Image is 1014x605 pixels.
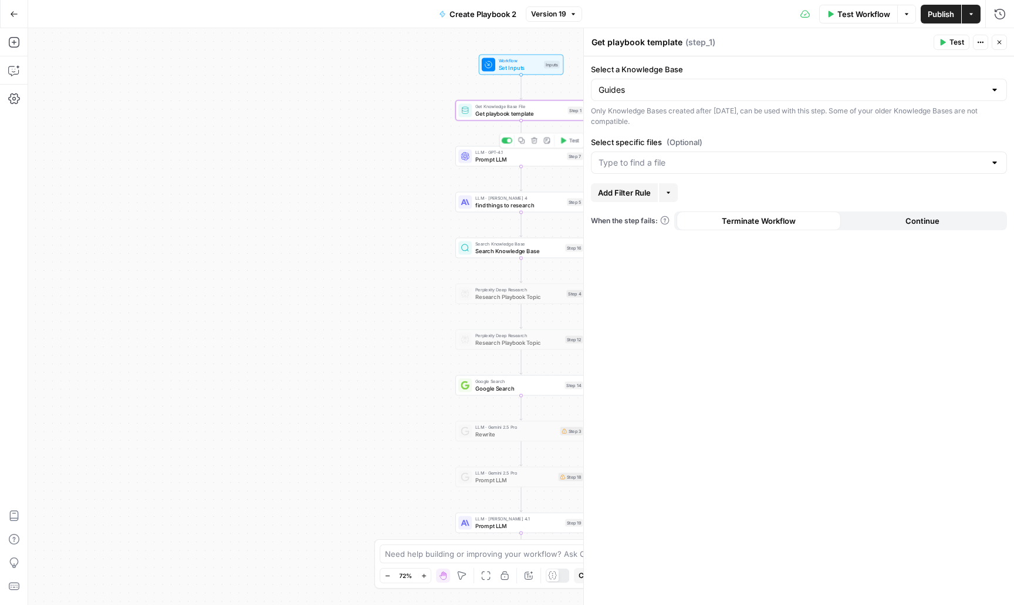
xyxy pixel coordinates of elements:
[520,166,522,191] g: Edge from step_7 to step_5
[569,137,579,144] span: Test
[455,467,587,488] div: LLM · Gemini 2.5 ProPrompt LLMStep 18
[560,427,583,435] div: Step 3
[556,135,583,146] button: Test
[567,198,583,206] div: Step 5
[475,384,562,392] span: Google Search
[455,284,587,304] div: Perplexity Deep ResearchResearch Playbook TopicStep 4
[520,441,522,466] g: Edge from step_3 to step_18
[475,470,555,477] span: LLM · Gemini 2.5 Pro
[520,75,522,99] g: Edge from start to step_1
[531,9,566,19] span: Version 19
[475,424,557,431] span: LLM · Gemini 2.5 Pro
[520,212,522,237] g: Edge from step_5 to step_16
[455,192,587,213] div: LLM · [PERSON_NAME] 4find things to researchStep 5
[837,8,890,20] span: Test Workflow
[475,287,563,294] span: Perplexity Deep Research
[722,215,796,227] span: Terminate Workflow
[455,146,587,167] div: LLM · GPT-4.1Prompt LLMStep 7Test
[928,8,954,20] span: Publish
[591,216,670,226] a: When the step fails:
[455,375,587,396] div: Google SearchGoogle SearchStep 14
[475,149,563,156] span: LLM · GPT-4.1
[475,338,562,347] span: Research Playbook Topic
[520,304,522,328] g: Edge from step_4 to step_12
[475,516,562,523] span: LLM · [PERSON_NAME] 4.1
[455,330,587,350] div: Perplexity Deep ResearchResearch Playbook TopicStep 12
[565,336,583,344] div: Step 12
[565,244,583,251] div: Step 16
[667,136,702,148] span: (Optional)
[599,157,985,169] input: Type to find a file
[565,519,583,527] div: Step 19
[598,187,651,199] span: Add Filter Rule
[591,183,658,202] button: Add Filter Rule
[475,293,563,301] span: Research Playbook Topic
[475,332,562,340] span: Perplexity Deep Research
[475,430,557,438] span: Rewrite
[841,211,1005,230] button: Continue
[591,63,1007,75] label: Select a Knowledge Base
[475,195,563,202] span: LLM · [PERSON_NAME] 4
[921,5,961,23] button: Publish
[475,378,562,385] span: Google Search
[819,5,897,23] button: Test Workflow
[685,36,715,48] span: ( step_1 )
[499,63,541,72] span: Set Inputs
[520,395,522,420] g: Edge from step_14 to step_3
[455,513,587,533] div: LLM · [PERSON_NAME] 4.1Prompt LLMStep 19
[544,60,560,68] div: Inputs
[949,37,964,48] span: Test
[520,487,522,512] g: Edge from step_18 to step_19
[905,215,939,227] span: Continue
[475,109,565,117] span: Get playbook template
[475,241,562,248] span: Search Knowledge Base
[475,201,563,209] span: find things to research
[526,6,582,22] button: Version 19
[455,238,587,258] div: Search Knowledge BaseSearch Knowledge BaseStep 16
[449,8,516,20] span: Create Playbook 2
[574,568,601,583] button: Copy
[565,382,583,389] div: Step 14
[475,522,562,530] span: Prompt LLM
[475,103,565,110] span: Get Knowledge Base File
[934,35,969,50] button: Test
[520,349,522,374] g: Edge from step_12 to step_14
[475,476,555,484] span: Prompt LLM
[432,5,523,23] button: Create Playbook 2
[475,247,562,255] span: Search Knowledge Base
[475,155,563,163] span: Prompt LLM
[599,84,985,96] input: Guides
[591,136,1007,148] label: Select specific files
[399,571,412,580] span: 72%
[566,290,583,297] div: Step 4
[567,106,583,114] div: Step 1
[567,152,583,160] div: Step 7
[559,473,583,481] div: Step 18
[520,258,522,283] g: Edge from step_16 to step_4
[455,421,587,442] div: LLM · Gemini 2.5 ProRewriteStep 3
[455,55,587,75] div: WorkflowSet InputsInputs
[499,58,541,65] span: Workflow
[591,106,1007,127] div: Only Knowledge Bases created after [DATE], can be used with this step. Some of your older Knowled...
[455,100,587,121] div: Get Knowledge Base FileGet playbook templateStep 1
[591,36,682,48] textarea: Get playbook template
